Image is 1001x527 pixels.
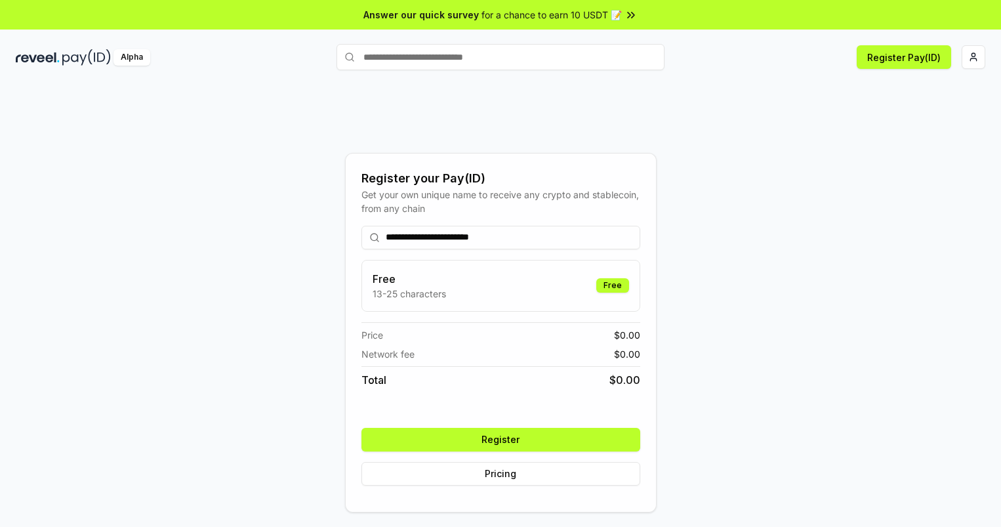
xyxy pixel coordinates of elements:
[481,8,622,22] span: for a chance to earn 10 USDT 📝
[614,347,640,361] span: $ 0.00
[16,49,60,66] img: reveel_dark
[596,278,629,293] div: Free
[361,169,640,188] div: Register your Pay(ID)
[609,372,640,388] span: $ 0.00
[857,45,951,69] button: Register Pay(ID)
[361,188,640,215] div: Get your own unique name to receive any crypto and stablecoin, from any chain
[614,328,640,342] span: $ 0.00
[361,372,386,388] span: Total
[113,49,150,66] div: Alpha
[62,49,111,66] img: pay_id
[361,428,640,452] button: Register
[373,287,446,301] p: 13-25 characters
[363,8,479,22] span: Answer our quick survey
[361,328,383,342] span: Price
[361,462,640,486] button: Pricing
[373,271,446,287] h3: Free
[361,347,415,361] span: Network fee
